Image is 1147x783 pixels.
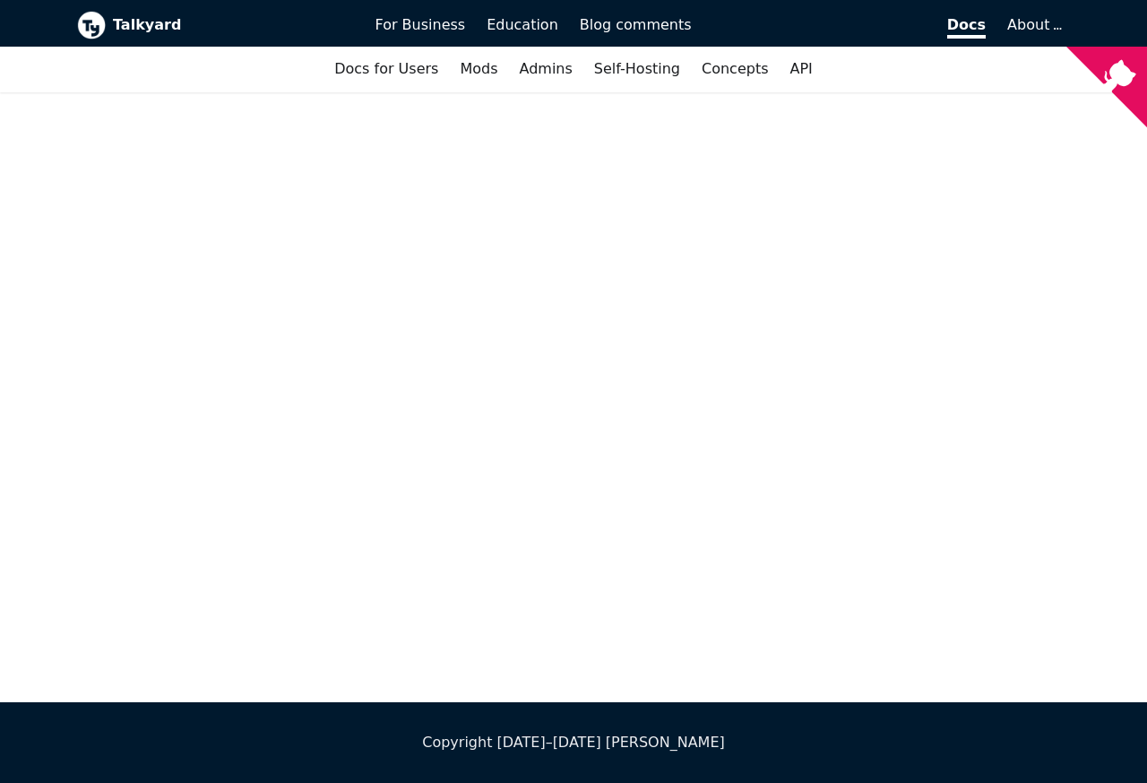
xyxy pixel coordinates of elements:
[113,13,350,37] b: Talkyard
[947,16,986,39] span: Docs
[487,16,558,33] span: Education
[703,10,997,40] a: Docs
[375,16,466,33] span: For Business
[691,54,780,84] a: Concepts
[77,731,1070,754] div: Copyright [DATE]–[DATE] [PERSON_NAME]
[583,54,691,84] a: Self-Hosting
[77,11,350,39] a: Talkyard logoTalkyard
[365,10,477,40] a: For Business
[509,54,583,84] a: Admins
[780,54,824,84] a: API
[569,10,703,40] a: Blog comments
[476,10,569,40] a: Education
[77,11,106,39] img: Talkyard logo
[580,16,692,33] span: Blog comments
[449,54,508,84] a: Mods
[323,54,449,84] a: Docs for Users
[1007,16,1059,33] a: About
